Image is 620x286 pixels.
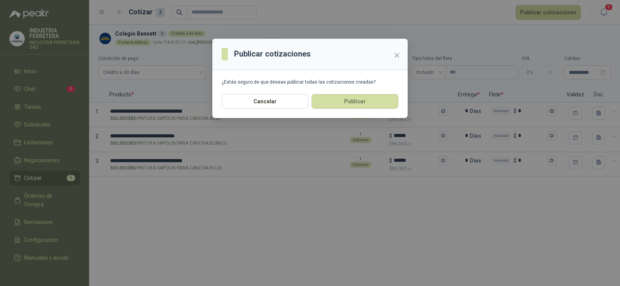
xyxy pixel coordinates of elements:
[222,94,308,109] button: Cancelar
[391,49,403,62] button: Close
[234,48,311,60] h3: Publicar cotizaciones
[312,94,398,109] button: Publicar
[394,52,400,58] span: close
[222,79,398,85] div: ¿Estás seguro de que deseas publicar todas las cotizaciones creadas?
